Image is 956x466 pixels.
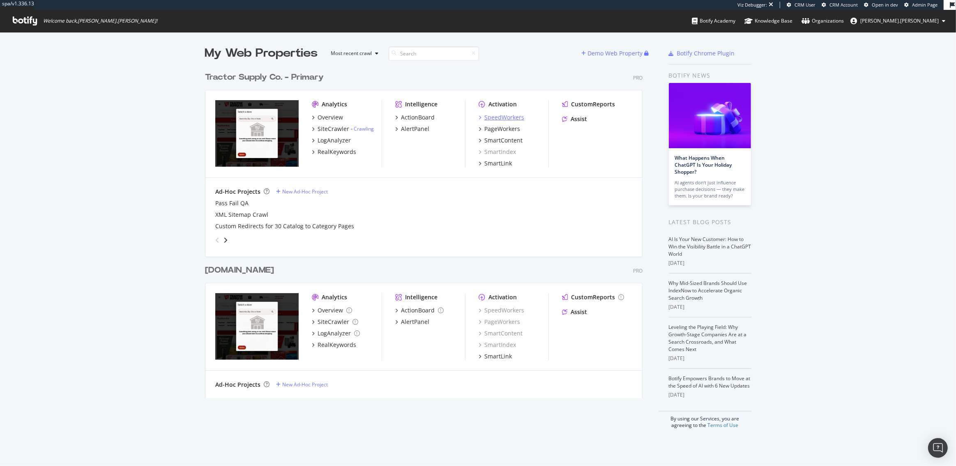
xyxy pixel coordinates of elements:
div: Analytics [322,293,347,301]
div: Assist [571,115,587,123]
button: [PERSON_NAME].[PERSON_NAME] [844,14,952,28]
span: CRM Account [829,2,858,8]
div: [DATE] [669,355,751,362]
div: Pro [633,74,643,81]
a: LogAnalyzer [312,136,351,145]
a: Open in dev [864,2,898,8]
div: Intelligence [405,293,438,301]
div: Intelligence [405,100,438,108]
a: Overview [312,113,343,122]
div: LogAnalyzer [318,136,351,145]
div: [DOMAIN_NAME] [205,264,274,276]
a: ActionBoard [395,306,444,314]
div: AlertPanel [401,318,429,326]
div: Overview [318,113,343,122]
div: SmartContent [484,136,523,145]
a: LogAnalyzer [312,329,360,337]
div: Tractor Supply Co. - Primary [205,71,324,83]
div: AI agents don’t just influence purchase decisions — they make them. Is your brand ready? [675,179,745,199]
a: SmartIndex [479,148,516,156]
div: By using our Services, you are agreeing to the [659,411,751,429]
div: Assist [571,308,587,316]
div: Organizations [802,17,844,25]
div: Ad-Hoc Projects [215,381,260,389]
a: AlertPanel [395,125,429,133]
div: New Ad-Hoc Project [282,381,328,388]
input: Search [389,46,479,61]
span: robert.salerno [860,17,939,24]
span: Admin Page [912,2,938,8]
a: CustomReports [562,293,624,301]
a: Leveling the Playing Field: Why Growth-Stage Companies Are at a Search Crossroads, and What Comes... [669,324,747,353]
div: Most recent crawl [331,51,372,56]
a: CustomReports [562,100,615,108]
img: What Happens When ChatGPT Is Your Holiday Shopper? [669,83,751,148]
div: Botify Academy [692,17,735,25]
a: SpeedWorkers [479,306,524,314]
button: Most recent crawl [325,47,382,60]
div: ActionBoard [401,113,435,122]
a: Botify Academy [692,10,735,32]
img: www.tractorsupply.com [215,100,299,167]
div: grid [205,62,649,398]
a: ActionBoard [395,113,435,122]
div: SiteCrawler [318,125,349,133]
div: Demo Web Property [588,49,643,57]
div: Viz Debugger: [737,2,767,8]
span: Welcome back, [PERSON_NAME].[PERSON_NAME] ! [43,18,157,24]
div: CustomReports [571,293,615,301]
a: AI Is Your New Customer: How to Win the Visibility Battle in a ChatGPT World [669,236,751,257]
div: Open Intercom Messenger [928,438,948,458]
div: Knowledge Base [744,17,792,25]
a: Knowledge Base [744,10,792,32]
div: [DATE] [669,303,751,311]
a: RealKeywords [312,341,356,349]
a: Crawling [354,125,374,132]
a: SmartContent [479,329,523,337]
div: RealKeywords [318,341,356,349]
a: SiteCrawler [312,318,358,326]
div: Pro [633,267,643,274]
div: XML Sitemap Crawl [215,211,268,219]
div: LogAnalyzer [318,329,351,337]
a: SmartIndex [479,341,516,349]
div: PageWorkers [484,125,520,133]
a: PageWorkers [479,125,520,133]
div: angle-right [223,236,228,244]
a: Demo Web Property [582,50,645,57]
a: New Ad-Hoc Project [276,381,328,388]
a: Terms of Use [707,422,738,429]
a: SmartLink [479,159,512,168]
a: CRM User [787,2,815,8]
div: Analytics [322,100,347,108]
div: Botify news [669,71,751,80]
a: SmartLink [479,352,512,360]
div: Latest Blog Posts [669,218,751,227]
div: angle-left [212,234,223,247]
div: Pass Fail QA [215,199,249,207]
a: SmartContent [479,136,523,145]
div: SpeedWorkers [484,113,524,122]
a: [DOMAIN_NAME] [205,264,277,276]
a: New Ad-Hoc Project [276,188,328,195]
div: ActionBoard [401,306,435,314]
a: Botify Empowers Brands to Move at the Speed of AI with 6 New Updates [669,375,751,389]
a: Organizations [802,10,844,32]
div: [DATE] [669,391,751,399]
a: PageWorkers [479,318,520,326]
div: RealKeywords [318,148,356,156]
div: CustomReports [571,100,615,108]
div: Overview [318,306,343,314]
a: Botify Chrome Plugin [669,49,735,57]
a: CRM Account [822,2,858,8]
div: - [351,125,374,132]
a: RealKeywords [312,148,356,156]
div: Activation [488,293,517,301]
div: Ad-Hoc Projects [215,188,260,196]
div: [DATE] [669,259,751,267]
